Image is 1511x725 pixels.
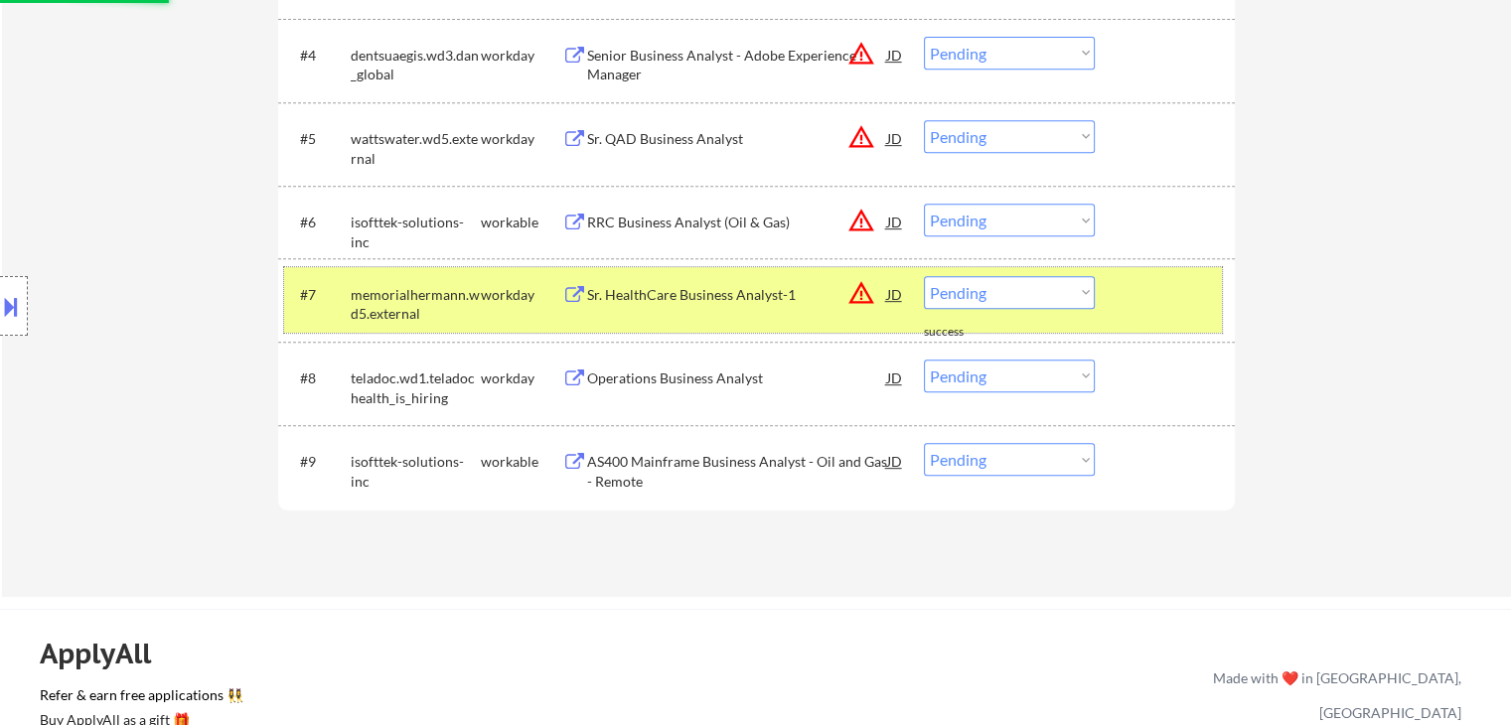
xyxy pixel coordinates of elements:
div: Operations Business Analyst [587,368,887,388]
div: JD [885,37,905,72]
button: warning_amber [847,279,875,307]
div: JD [885,276,905,312]
div: isofttek-solutions-inc [351,452,481,491]
div: workable [481,452,562,472]
div: Senior Business Analyst - Adobe Experience Manager [587,46,887,84]
button: warning_amber [847,123,875,151]
div: memorialhermann.wd5.external [351,285,481,324]
div: RRC Business Analyst (Oil & Gas) [587,213,887,232]
div: AS400 Mainframe Business Analyst - Oil and Gas - Remote [587,452,887,491]
div: wattswater.wd5.external [351,129,481,168]
div: workday [481,46,562,66]
div: ApplyAll [40,637,174,670]
div: workable [481,213,562,232]
a: Refer & earn free applications 👯‍♀️ [40,688,798,709]
div: teladoc.wd1.teladochealth_is_hiring [351,368,481,407]
div: isofttek-solutions-inc [351,213,481,251]
div: JD [885,443,905,479]
div: JD [885,120,905,156]
div: workday [481,285,562,305]
div: JD [885,360,905,395]
div: success [924,324,1003,341]
div: Sr. HealthCare Business Analyst-1 [587,285,887,305]
div: dentsuaegis.wd3.dan_global [351,46,481,84]
button: warning_amber [847,207,875,234]
div: workday [481,129,562,149]
button: warning_amber [847,40,875,68]
div: workday [481,368,562,388]
div: JD [885,204,905,239]
div: #4 [300,46,335,66]
div: Sr. QAD Business Analyst [587,129,887,149]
